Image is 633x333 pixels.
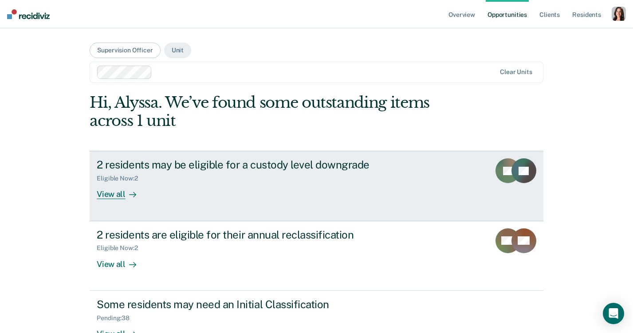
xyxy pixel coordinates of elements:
div: 2 residents are eligible for their annual reclassification [97,228,408,241]
div: Pending : 38 [97,314,137,322]
div: Open Intercom Messenger [603,303,624,324]
div: Hi, Alyssa. We’ve found some outstanding items across 1 unit [90,94,452,130]
a: 2 residents may be eligible for a custody level downgradeEligible Now:2View all [90,151,543,221]
div: 2 residents may be eligible for a custody level downgrade [97,158,408,171]
div: Clear units [500,68,532,76]
div: View all [97,182,146,200]
button: Supervision Officer [90,43,160,58]
div: Some residents may need an Initial Classification [97,298,408,311]
img: Recidiviz [7,9,50,19]
div: Eligible Now : 2 [97,175,145,182]
div: View all [97,252,146,269]
div: Eligible Now : 2 [97,244,145,252]
button: Unit [164,43,191,58]
a: 2 residents are eligible for their annual reclassificationEligible Now:2View all [90,221,543,291]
